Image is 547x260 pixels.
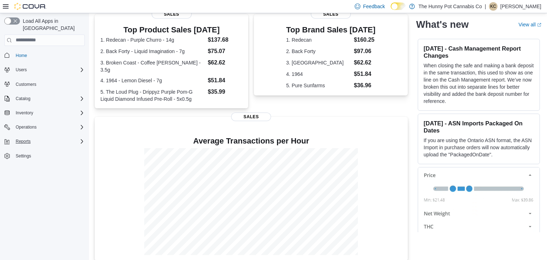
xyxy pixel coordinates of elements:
[13,123,40,131] button: Operations
[354,70,376,78] dd: $51.84
[537,22,541,27] svg: External link
[208,88,243,96] dd: $35.99
[16,67,27,73] span: Users
[1,122,88,132] button: Operations
[354,81,376,90] dd: $36.96
[208,36,243,44] dd: $137.68
[500,2,541,11] p: [PERSON_NAME]
[16,53,27,58] span: Home
[519,21,541,27] a: View allExternal link
[354,36,376,44] dd: $160.25
[13,109,36,117] button: Inventory
[13,51,85,60] span: Home
[20,17,85,32] span: Load All Apps in [GEOGRAPHIC_DATA]
[13,66,85,74] span: Users
[13,109,85,117] span: Inventory
[286,36,351,43] dt: 1. Redecan
[14,3,46,10] img: Cova
[13,137,85,146] span: Reports
[100,59,205,73] dt: 3. Broken Coast - Coffee [PERSON_NAME] - 3.5g
[16,124,37,130] span: Operations
[13,80,85,89] span: Customers
[286,82,351,89] dt: 5. Pure Sunfarms
[1,136,88,146] button: Reports
[1,108,88,118] button: Inventory
[354,47,376,56] dd: $97.06
[1,94,88,104] button: Catalog
[424,45,534,59] h3: [DATE] - Cash Management Report Changes
[152,10,192,19] span: Sales
[13,151,85,160] span: Settings
[100,77,205,84] dt: 4. 1964 - Lemon Diesel - 7g
[13,137,33,146] button: Reports
[16,139,31,144] span: Reports
[391,2,406,10] input: Dark Mode
[13,123,85,131] span: Operations
[231,113,271,121] span: Sales
[208,47,243,56] dd: $75.07
[286,48,351,55] dt: 2. Back Forty
[311,10,351,19] span: Sales
[100,88,205,103] dt: 5. The Loud Plug - Drippyz Purple Pom-G Liquid Diamond Infused Pre-Roll - 5x0.5g
[13,94,33,103] button: Catalog
[485,2,486,11] p: |
[286,71,351,78] dt: 4. 1964
[490,2,496,11] span: KC
[16,110,33,116] span: Inventory
[1,151,88,161] button: Settings
[1,50,88,61] button: Home
[416,19,469,30] h2: What's new
[13,80,39,89] a: Customers
[16,153,31,159] span: Settings
[286,59,351,66] dt: 3. [GEOGRAPHIC_DATA]
[13,51,30,60] a: Home
[286,26,376,34] h3: Top Brand Sales [DATE]
[100,36,205,43] dt: 1. Redecan - Purple Churro - 14g
[16,82,36,87] span: Customers
[4,47,85,180] nav: Complex example
[208,58,243,67] dd: $62.62
[1,65,88,75] button: Users
[100,48,205,55] dt: 2. Back Forty - Liquid Imagination - 7g
[1,79,88,89] button: Customers
[100,137,402,145] h4: Average Transactions per Hour
[13,66,30,74] button: Users
[208,76,243,85] dd: $51.84
[354,58,376,67] dd: $62.62
[418,2,482,11] p: The Hunny Pot Cannabis Co
[489,2,497,11] div: Kyle Chamaillard
[13,94,85,103] span: Catalog
[16,96,30,102] span: Catalog
[363,3,385,10] span: Feedback
[424,136,534,158] p: If you are using the Ontario ASN format, the ASN Import in purchase orders will now automatically...
[424,62,534,104] p: When closing the safe and making a bank deposit in the same transaction, this used to show as one...
[13,152,34,160] a: Settings
[424,119,534,134] h3: [DATE] - ASN Imports Packaged On Dates
[100,26,243,34] h3: Top Product Sales [DATE]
